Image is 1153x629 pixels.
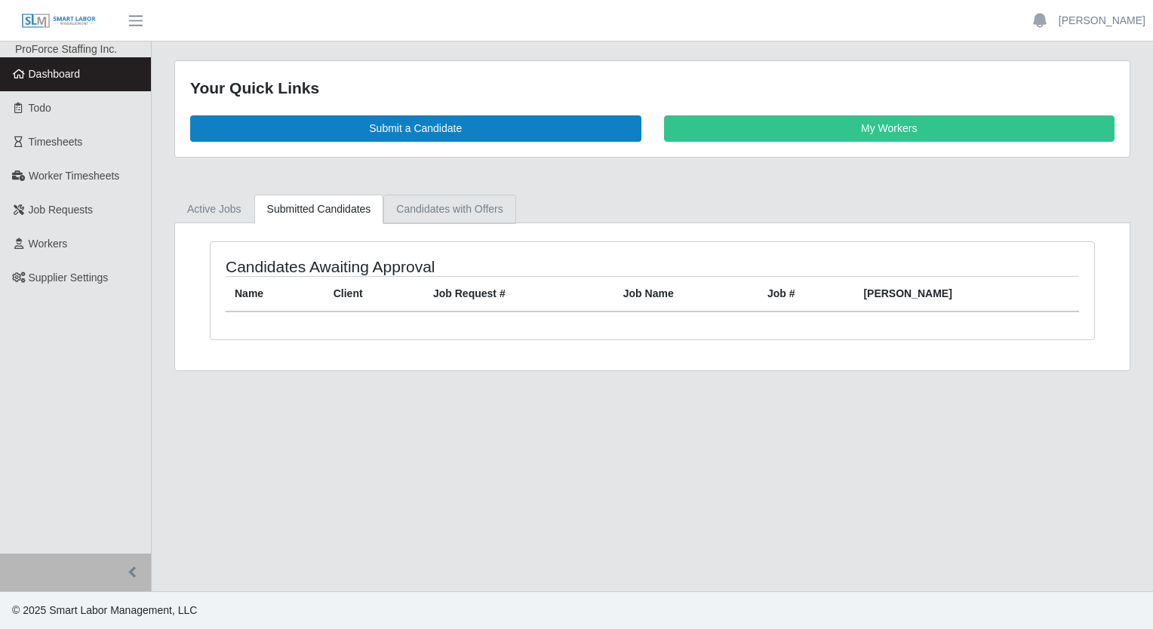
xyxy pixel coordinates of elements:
span: Worker Timesheets [29,170,119,182]
span: Dashboard [29,68,81,80]
span: Job Requests [29,204,94,216]
th: [PERSON_NAME] [854,276,1079,311]
a: Candidates with Offers [383,195,515,224]
a: [PERSON_NAME] [1059,13,1145,29]
span: Timesheets [29,136,83,148]
th: Job Request # [424,276,614,311]
span: ProForce Staffing Inc. [15,43,117,55]
th: Client [324,276,424,311]
a: My Workers [664,115,1115,142]
span: Todo [29,102,51,114]
th: Job # [758,276,854,311]
span: Workers [29,238,68,250]
div: Your Quick Links [190,76,1115,100]
a: Submitted Candidates [254,195,384,224]
img: SLM Logo [21,13,97,29]
span: Supplier Settings [29,272,109,284]
th: Job Name [614,276,758,311]
h4: Candidates Awaiting Approval [226,257,568,276]
a: Active Jobs [174,195,254,224]
span: © 2025 Smart Labor Management, LLC [12,604,197,616]
th: Name [226,276,324,311]
a: Submit a Candidate [190,115,641,142]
